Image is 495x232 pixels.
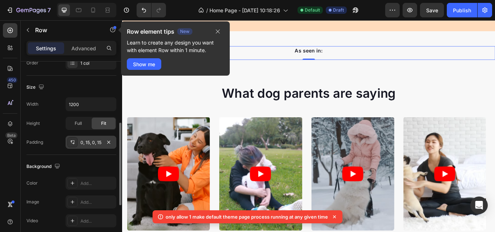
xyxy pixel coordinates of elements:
[5,132,17,138] div: Beta
[101,120,106,127] span: Fit
[3,9,22,13] div: Section
[122,20,495,232] iframe: Design area
[41,170,66,188] button: Play
[26,162,62,172] div: Background
[26,139,43,145] div: Padding
[209,7,280,14] span: Home Page - [DATE] 10:18:26
[453,7,471,14] div: Publish
[9,20,21,27] div: Row
[26,120,40,127] div: Height
[333,7,344,13] span: Draft
[6,76,429,95] p: What dog parents are saying
[26,101,38,107] div: Width
[80,60,115,67] div: 1 col
[80,218,115,224] div: Add...
[447,3,477,17] button: Publish
[470,197,488,214] div: Open Intercom Messenger
[80,139,101,146] div: 0, 15, 0, 15
[420,3,444,17] button: Save
[80,180,115,187] div: Add...
[305,7,320,13] span: Default
[7,77,17,83] div: 450
[26,199,39,205] div: Image
[36,45,56,52] p: Settings
[47,6,51,14] p: 7
[256,170,281,188] button: Play
[71,45,96,52] p: Advanced
[35,26,97,34] p: Row
[149,170,173,188] button: Play
[6,31,429,40] p: As seen in:
[26,180,38,186] div: Color
[166,213,328,220] p: only allow 1 make default theme page process running at any given time
[426,7,438,13] span: Save
[26,83,46,92] div: Size
[363,170,388,188] button: Play
[137,3,166,17] div: Undo/Redo
[75,120,82,127] span: Full
[206,7,208,14] span: /
[66,98,116,111] input: Auto
[3,3,54,17] button: 7
[80,199,115,206] div: Add...
[26,218,38,224] div: Video
[26,60,38,66] div: Order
